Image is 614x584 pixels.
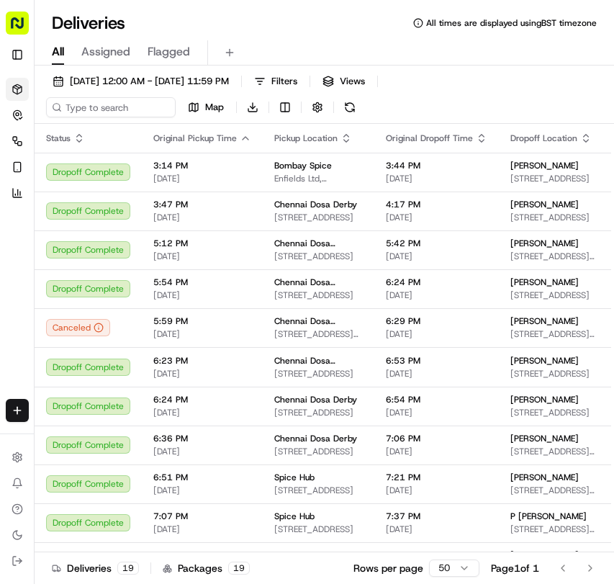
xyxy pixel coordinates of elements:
span: [STREET_ADDRESS][PERSON_NAME] [274,328,363,340]
span: [PERSON_NAME] [510,549,579,561]
span: [DATE] [153,524,251,535]
span: [DATE] [386,524,487,535]
p: Rows per page [353,561,423,575]
span: [DATE] [153,407,251,418]
span: [DATE] [153,173,251,184]
span: Chennai Dosa [GEOGRAPHIC_DATA] [274,355,363,367]
span: 7:06 PM [386,433,487,444]
span: Map [205,101,224,114]
span: [DATE] [386,446,487,457]
span: 6:51 PM [153,472,251,483]
span: 3:47 PM [153,199,251,210]
span: All [52,43,64,60]
span: [STREET_ADDRESS] [274,212,363,223]
input: Type to search [46,97,176,117]
span: Chennai Dosa [GEOGRAPHIC_DATA] [274,238,363,249]
span: Views [340,75,365,88]
span: 7:37 PM [386,511,487,522]
span: [PERSON_NAME] [510,472,579,483]
span: [STREET_ADDRESS][PERSON_NAME][PERSON_NAME] [510,485,599,496]
span: [STREET_ADDRESS][DATE] [510,446,599,457]
span: 5:54 PM [153,277,251,288]
div: 19 [228,562,250,575]
div: Packages [163,561,250,575]
span: Flagged [148,43,190,60]
span: [PERSON_NAME] [510,277,579,288]
span: Pickup Location [274,132,338,144]
span: [DATE] [153,368,251,379]
span: [DATE] [386,328,487,340]
span: P [PERSON_NAME] [510,511,587,522]
div: Deliveries [52,561,139,575]
span: [STREET_ADDRESS] [274,368,363,379]
span: [DATE] [386,407,487,418]
span: [DATE] [386,173,487,184]
span: Original Pickup Time [153,132,237,144]
span: 5:59 PM [153,315,251,327]
button: Refresh [340,97,360,117]
span: [DATE] [153,446,251,457]
span: Assigned [81,43,130,60]
span: All times are displayed using BST timezone [426,17,597,29]
button: Map [181,97,230,117]
span: 6:29 PM [386,315,487,327]
span: [PERSON_NAME] [510,160,579,171]
span: 6:24 PM [386,277,487,288]
span: 5:12 PM [153,238,251,249]
span: [STREET_ADDRESS][PERSON_NAME] [510,328,599,340]
span: [STREET_ADDRESS] [274,524,363,535]
span: [STREET_ADDRESS] [274,407,363,418]
span: 4:17 PM [386,199,487,210]
span: [STREET_ADDRESS] [510,289,599,301]
span: [DATE] [153,289,251,301]
span: [STREET_ADDRESS] [274,446,363,457]
span: 6:54 PM [386,394,487,405]
span: [STREET_ADDRESS] [510,407,599,418]
span: Spice Hub [274,511,315,522]
span: [STREET_ADDRESS] [510,173,599,184]
span: Chennai Dosa Surbiton [274,315,363,327]
span: [DATE] [386,212,487,223]
span: Chennai Dosa Derby [274,394,357,405]
span: [STREET_ADDRESS] [274,485,363,496]
span: [STREET_ADDRESS] [510,368,599,379]
span: 7:07 PM [153,511,251,522]
span: [DATE] [386,251,487,262]
span: Chennai Dosa Derby [274,433,357,444]
span: 6:23 PM [153,355,251,367]
span: [DATE] [153,251,251,262]
span: 6:24 PM [153,394,251,405]
button: Views [316,71,371,91]
span: [DATE] [386,485,487,496]
span: Dropoff Location [510,132,577,144]
span: 7:42 PM [386,549,487,561]
span: [DATE] [153,328,251,340]
span: Aozora [GEOGRAPHIC_DATA] [274,549,363,561]
span: Chennai Dosa [GEOGRAPHIC_DATA] [274,277,363,288]
span: [PERSON_NAME] [510,315,579,327]
span: Original Dropoff Time [386,132,473,144]
span: [PERSON_NAME] [510,433,579,444]
span: [STREET_ADDRESS][PERSON_NAME] [510,251,599,262]
span: 7:12 PM [153,549,251,561]
span: 5:42 PM [386,238,487,249]
span: Status [46,132,71,144]
span: Bombay Spice [274,160,332,171]
span: Filters [271,75,297,88]
button: Filters [248,71,304,91]
span: Spice Hub [274,472,315,483]
span: [STREET_ADDRESS] [510,212,599,223]
span: Enfields Ltd, [GEOGRAPHIC_DATA][DATE], [GEOGRAPHIC_DATA] [274,173,363,184]
div: Page 1 of 1 [491,561,539,575]
span: 6:36 PM [153,433,251,444]
span: [DATE] [153,212,251,223]
span: [DATE] [386,289,487,301]
span: [DATE] [386,368,487,379]
span: [PERSON_NAME] [510,238,579,249]
span: [DATE] 12:00 AM - [DATE] 11:59 PM [70,75,229,88]
span: [DATE] [153,485,251,496]
button: Canceled [46,319,110,336]
span: [PERSON_NAME] [510,355,579,367]
span: Chennai Dosa Derby [274,199,357,210]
